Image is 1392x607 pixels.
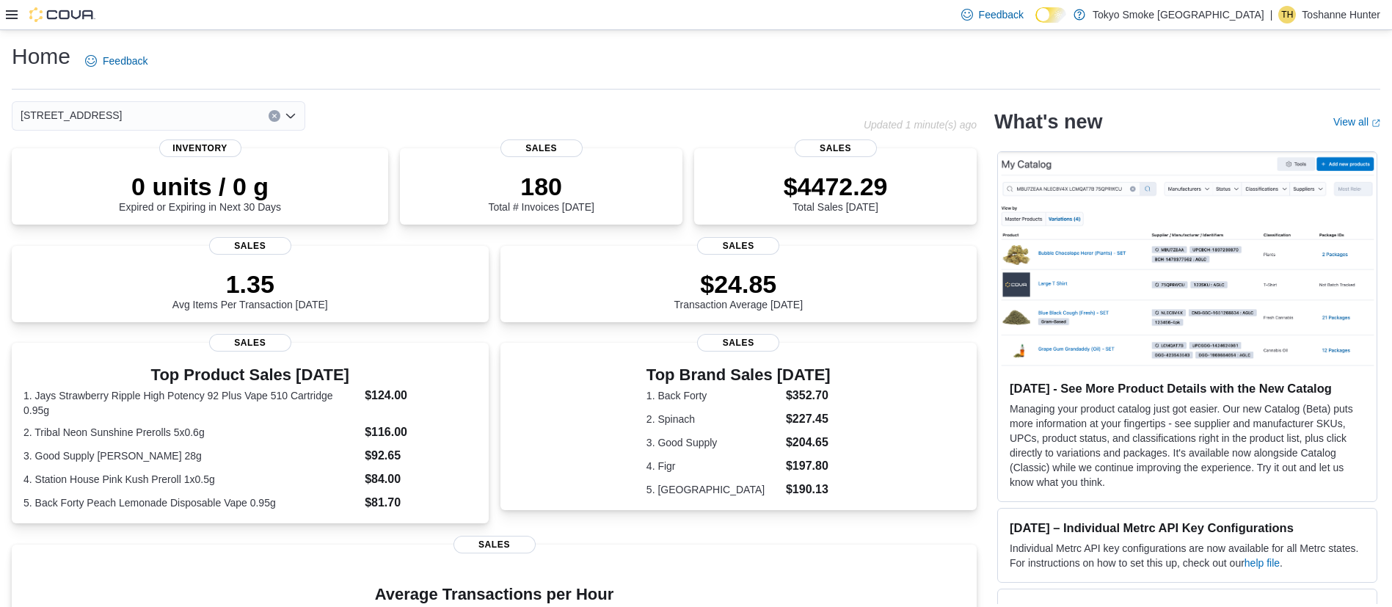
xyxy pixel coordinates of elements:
[23,448,359,463] dt: 3. Good Supply [PERSON_NAME] 28g
[994,110,1102,134] h2: What's new
[488,172,594,213] div: Total # Invoices [DATE]
[159,139,241,157] span: Inventory
[1278,6,1296,23] div: Toshanne Hunter
[646,388,780,403] dt: 1. Back Forty
[795,139,877,157] span: Sales
[1035,7,1066,23] input: Dark Mode
[119,172,281,201] p: 0 units / 0 g
[697,237,779,255] span: Sales
[646,435,780,450] dt: 3. Good Supply
[784,172,888,213] div: Total Sales [DATE]
[786,457,831,475] dd: $197.80
[209,334,291,352] span: Sales
[172,269,328,299] p: 1.35
[21,106,122,124] span: [STREET_ADDRESS]
[1245,557,1280,569] a: help file
[365,424,476,441] dd: $116.00
[786,434,831,451] dd: $204.65
[646,482,780,497] dt: 5. [GEOGRAPHIC_DATA]
[209,237,291,255] span: Sales
[23,472,359,487] dt: 4. Station House Pink Kush Preroll 1x0.5g
[23,586,965,603] h4: Average Transactions per Hour
[1010,541,1365,570] p: Individual Metrc API key configurations are now available for all Metrc states. For instructions ...
[1010,401,1365,490] p: Managing your product catalog just got easier. Our new Catalog (Beta) puts more information at yo...
[674,269,803,310] div: Transaction Average [DATE]
[23,425,359,440] dt: 2. Tribal Neon Sunshine Prerolls 5x0.6g
[12,42,70,71] h1: Home
[23,366,477,384] h3: Top Product Sales [DATE]
[674,269,803,299] p: $24.85
[1270,6,1273,23] p: |
[646,459,780,473] dt: 4. Figr
[1371,119,1380,128] svg: External link
[119,172,281,213] div: Expired or Expiring in Next 30 Days
[365,494,476,512] dd: $81.70
[365,387,476,404] dd: $124.00
[646,366,831,384] h3: Top Brand Sales [DATE]
[285,110,296,122] button: Open list of options
[697,334,779,352] span: Sales
[1333,116,1380,128] a: View allExternal link
[786,387,831,404] dd: $352.70
[1093,6,1264,23] p: Tokyo Smoke [GEOGRAPHIC_DATA]
[786,481,831,498] dd: $190.13
[1010,381,1365,396] h3: [DATE] - See More Product Details with the New Catalog
[1281,6,1293,23] span: TH
[488,172,594,201] p: 180
[1010,520,1365,535] h3: [DATE] – Individual Metrc API Key Configurations
[365,447,476,465] dd: $92.65
[784,172,888,201] p: $4472.29
[646,412,780,426] dt: 2. Spinach
[864,119,977,131] p: Updated 1 minute(s) ago
[103,54,147,68] span: Feedback
[365,470,476,488] dd: $84.00
[500,139,583,157] span: Sales
[269,110,280,122] button: Clear input
[172,269,328,310] div: Avg Items Per Transaction [DATE]
[979,7,1024,22] span: Feedback
[453,536,536,553] span: Sales
[23,388,359,418] dt: 1. Jays Strawberry Ripple High Potency 92 Plus Vape 510 Cartridge 0.95g
[23,495,359,510] dt: 5. Back Forty Peach Lemonade Disposable Vape 0.95g
[79,46,153,76] a: Feedback
[29,7,95,22] img: Cova
[1302,6,1380,23] p: Toshanne Hunter
[786,410,831,428] dd: $227.45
